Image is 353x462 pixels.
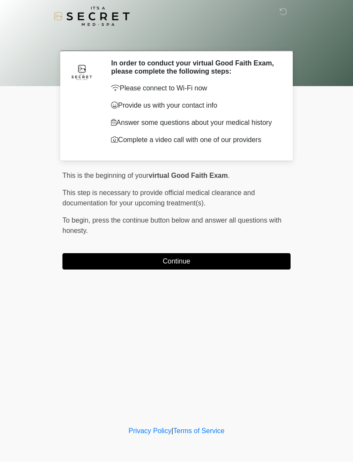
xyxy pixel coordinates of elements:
span: To begin, [62,217,92,224]
a: | [171,427,173,434]
span: This is the beginning of your [62,172,149,179]
h2: In order to conduct your virtual Good Faith Exam, please complete the following steps: [111,59,278,75]
a: Privacy Policy [129,427,172,434]
a: Terms of Service [173,427,224,434]
img: It's A Secret Med Spa Logo [54,6,130,26]
button: Continue [62,253,291,270]
strong: virtual Good Faith Exam [149,172,228,179]
p: Answer some questions about your medical history [111,118,278,128]
span: . [228,172,229,179]
p: Complete a video call with one of our providers [111,135,278,145]
p: Provide us with your contact info [111,100,278,111]
p: Please connect to Wi-Fi now [111,83,278,93]
h1: ‎ ‎ [56,31,297,47]
span: press the continue button below and answer all questions with honesty. [62,217,282,234]
span: This step is necessary to provide official medical clearance and documentation for your upcoming ... [62,189,255,207]
img: Agent Avatar [69,59,95,85]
